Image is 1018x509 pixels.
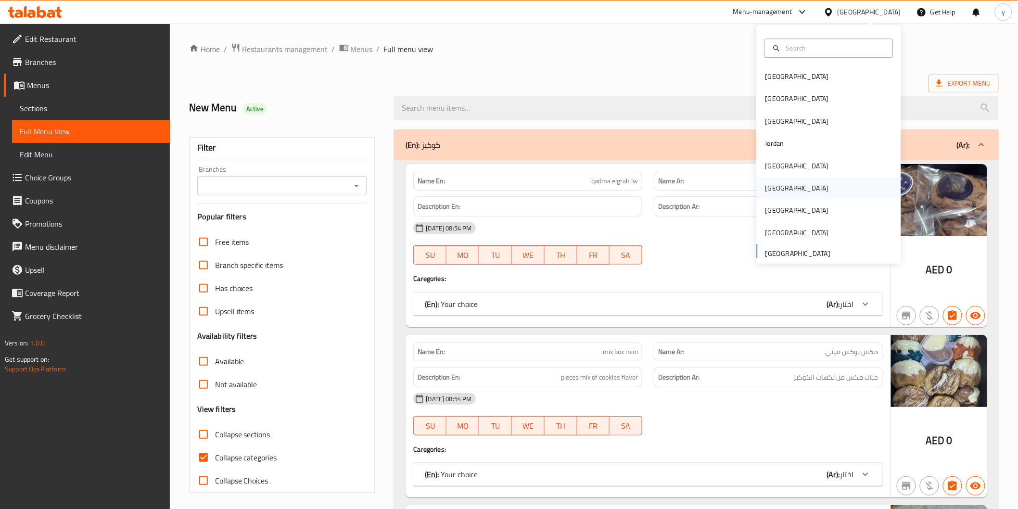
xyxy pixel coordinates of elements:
[215,475,268,486] span: Collapse Choices
[610,416,642,435] button: SA
[20,149,162,160] span: Edit Menu
[920,306,939,325] button: Purchased item
[658,176,684,186] strong: Name Ar:
[926,431,944,450] span: AED
[450,248,475,262] span: MO
[613,419,638,433] span: SA
[943,306,962,325] button: Has choices
[418,201,460,213] strong: Description En:
[548,419,573,433] span: TH
[197,404,236,415] h3: View filters
[577,245,610,265] button: FR
[897,476,916,496] button: Not branch specific item
[413,245,446,265] button: SU
[545,416,577,435] button: TH
[425,469,478,480] p: Your choice
[197,138,367,158] div: Filter
[545,245,577,265] button: TH
[25,218,162,229] span: Promotions
[332,43,335,55] li: /
[765,71,829,82] div: [GEOGRAPHIC_DATA]
[25,310,162,322] span: Grocery Checklist
[897,306,916,325] button: Not branch specific item
[5,353,49,366] span: Get support on:
[512,416,545,435] button: WE
[27,79,162,91] span: Menus
[479,245,512,265] button: TU
[658,201,700,213] strong: Description Ar:
[483,419,508,433] span: TU
[603,347,638,357] span: mix box mini
[929,75,999,92] span: Export Menu
[516,419,541,433] span: WE
[926,260,944,279] span: AED
[516,248,541,262] span: WE
[20,126,162,137] span: Full Menu View
[394,129,998,160] div: (En): كوكيز(Ar):
[350,179,363,192] button: Open
[765,161,829,171] div: [GEOGRAPHIC_DATA]
[242,104,267,114] span: Active
[418,176,445,186] strong: Name En:
[4,27,170,51] a: Edit Restaurant
[794,371,878,383] span: حبات مكس من نكهات الكوكيز
[425,467,439,482] b: (En):
[384,43,433,55] span: Full menu view
[418,248,443,262] span: SU
[25,195,162,206] span: Coupons
[581,248,606,262] span: FR
[25,264,162,276] span: Upsell
[30,337,45,349] span: 1.0.0
[577,416,610,435] button: FR
[215,236,249,248] span: Free items
[189,101,383,115] h2: New Menu
[425,298,478,310] p: Your choice
[4,166,170,189] a: Choice Groups
[4,212,170,235] a: Promotions
[25,287,162,299] span: Coverage Report
[765,205,829,216] div: [GEOGRAPHIC_DATA]
[25,56,162,68] span: Branches
[1002,7,1005,17] span: y
[765,228,829,238] div: [GEOGRAPHIC_DATA]
[765,183,829,193] div: [GEOGRAPHIC_DATA]
[4,258,170,281] a: Upsell
[242,103,267,115] div: Active
[782,43,887,53] input: Search
[4,189,170,212] a: Coupons
[197,331,257,342] h3: Availability filters
[610,245,642,265] button: SA
[891,335,987,407] img: mmw_638930480696822359
[215,452,277,463] span: Collapse categories
[418,347,445,357] strong: Name En:
[12,120,170,143] a: Full Menu View
[4,51,170,74] a: Branches
[418,371,460,383] strong: Description En:
[215,259,283,271] span: Branch specific items
[947,260,953,279] span: 0
[215,282,253,294] span: Has choices
[413,416,446,435] button: SU
[25,241,162,253] span: Menu disclaimer
[377,43,380,55] li: /
[450,419,475,433] span: MO
[765,94,829,104] div: [GEOGRAPHIC_DATA]
[5,337,28,349] span: Version:
[197,211,367,222] h3: Popular filters
[20,102,162,114] span: Sections
[446,245,479,265] button: MO
[581,419,606,433] span: FR
[339,43,373,55] a: Menus
[765,116,829,127] div: [GEOGRAPHIC_DATA]
[215,356,244,367] span: Available
[4,281,170,305] a: Coverage Report
[394,96,998,120] input: search
[891,164,987,236] img: mmw_638930480641036656
[189,43,220,55] a: Home
[827,297,840,311] b: (Ar):
[446,416,479,435] button: MO
[733,6,792,18] div: Menu-management
[966,476,985,496] button: Available
[658,347,684,357] strong: Name Ar:
[840,467,854,482] span: اختار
